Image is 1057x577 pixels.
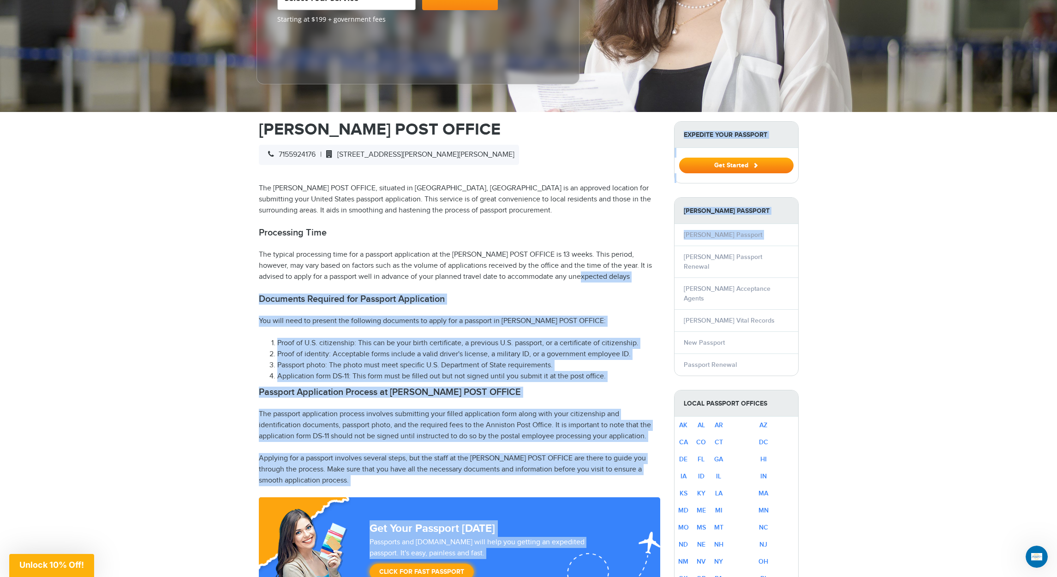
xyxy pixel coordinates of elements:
[679,421,687,429] a: AK
[684,231,762,239] a: [PERSON_NAME] Passport
[277,338,660,349] li: Proof of U.S. citizenship: This can be your birth certificate, a previous U.S. passport, or a cer...
[714,558,723,565] a: NY
[684,339,725,347] a: New Passport
[263,150,316,159] span: 7155924176
[277,29,346,75] iframe: Customer reviews powered by Trustpilot
[259,409,660,442] p: The passport application process involves submitting your filled application form along with your...
[698,472,705,480] a: ID
[277,371,660,382] li: Application form DS-11: This form must be filled out but not signed until you submit it at the po...
[697,541,705,548] a: NE
[759,438,768,446] a: DC
[370,522,495,535] strong: Get Your Passport [DATE]
[714,541,723,548] a: NH
[715,489,723,497] a: LA
[698,455,705,463] a: FL
[679,438,688,446] a: CA
[758,506,769,514] a: MN
[715,438,723,446] a: CT
[697,489,705,497] a: KY
[760,455,767,463] a: HI
[19,560,84,570] span: Unlock 10% Off!
[715,506,723,514] a: MI
[678,524,689,531] a: MO
[259,387,660,398] h2: Passport Application Process at [PERSON_NAME] POST OFFICE
[684,361,737,369] a: Passport Renewal
[696,438,706,446] a: CO
[277,360,660,371] li: Passport photo: The photo must meet specific U.S. Department of State requirements.
[259,453,660,486] p: Applying for a passport involves several steps, but the staff at the [PERSON_NAME] POST OFFICE ar...
[259,145,519,165] div: |
[675,198,798,224] strong: [PERSON_NAME] Passport
[680,489,687,497] a: KS
[684,317,775,324] a: [PERSON_NAME] Vital Records
[697,524,706,531] a: MS
[679,158,794,173] button: Get Started
[759,524,768,531] a: NC
[259,183,660,216] p: The [PERSON_NAME] POST OFFICE, situated in [GEOGRAPHIC_DATA], [GEOGRAPHIC_DATA] is an approved lo...
[681,472,687,480] a: IA
[9,554,94,577] div: Unlock 10% Off!
[259,121,660,138] h1: [PERSON_NAME] POST OFFICE
[697,506,706,514] a: ME
[259,316,660,327] p: You will need to present the following documents to apply for a passport in [PERSON_NAME] POST OF...
[759,541,767,548] a: NJ
[758,489,768,497] a: MA
[684,253,762,271] a: [PERSON_NAME] Passport Renewal
[684,285,770,302] a: [PERSON_NAME] Acceptance Agents
[277,349,660,360] li: Proof of identity: Acceptable forms include a valid driver's license, a military ID, or a governm...
[758,558,768,565] a: OH
[259,294,660,305] h2: Documents Required for Passport Application
[679,541,688,548] a: ND
[259,249,660,283] p: The typical processing time for a passport application at the [PERSON_NAME] POST OFFICE is 13 wee...
[716,472,721,480] a: IL
[714,524,723,531] a: MT
[1026,546,1048,568] iframe: Intercom live chat
[675,122,798,148] strong: Expedite Your Passport
[679,455,687,463] a: DE
[675,390,798,417] strong: Local Passport Offices
[697,558,705,565] a: NV
[678,558,688,565] a: NM
[277,15,559,24] span: Starting at $199 + government fees
[714,455,723,463] a: GA
[679,161,794,169] a: Get Started
[259,227,660,238] h2: Processing Time
[322,150,514,159] span: [STREET_ADDRESS][PERSON_NAME][PERSON_NAME]
[759,421,767,429] a: AZ
[678,506,688,514] a: MD
[760,472,767,480] a: IN
[698,421,705,429] a: AL
[715,421,723,429] a: AR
